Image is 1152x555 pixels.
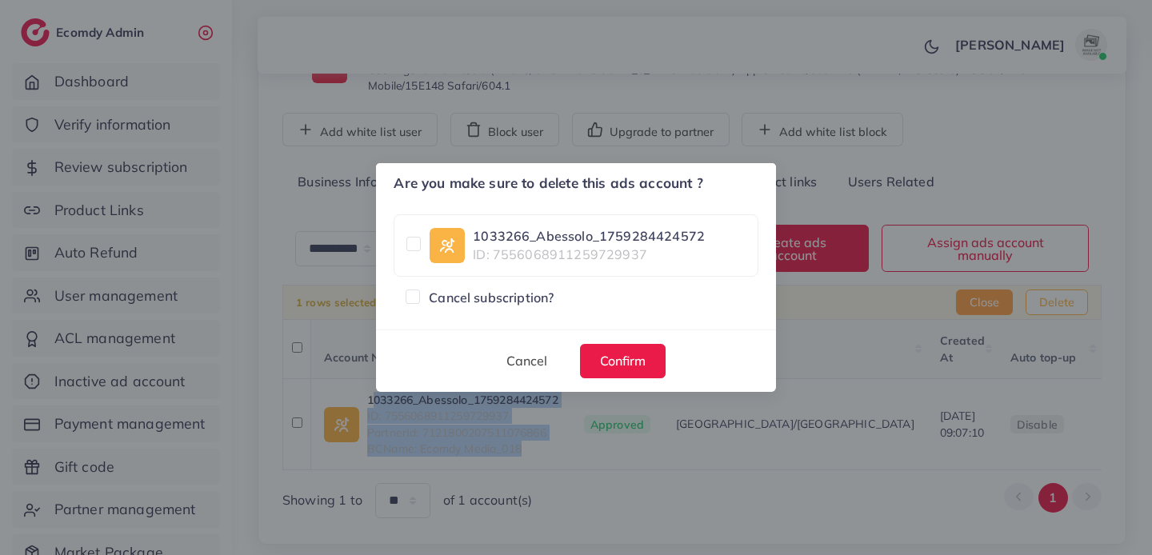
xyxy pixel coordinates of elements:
span: Confirm [600,353,646,369]
span: ID: 7556068911259729937 [473,246,705,264]
h5: Are you make sure to delete this ads account ? [394,174,702,194]
a: 1033266_Abessolo_1759284424572 [473,227,705,246]
img: ic-ad-info.7fc67b75.svg [430,228,465,263]
button: Cancel [486,344,567,378]
span: Cancel subscription? [429,289,554,307]
button: Confirm [580,344,666,378]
